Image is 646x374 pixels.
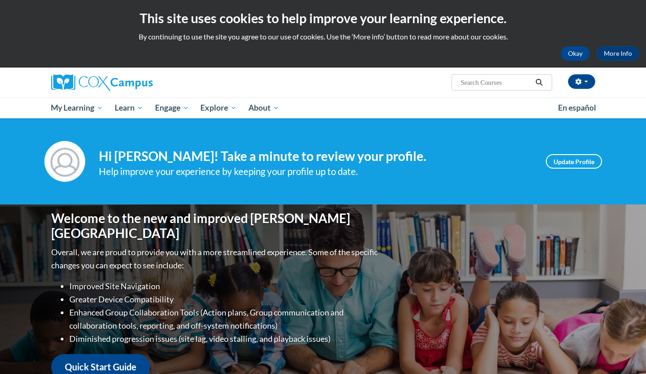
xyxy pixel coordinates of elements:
[155,102,189,113] span: Engage
[7,32,639,42] p: By continuing to use the site you agree to our use of cookies. Use the ‘More info’ button to read...
[51,246,380,272] p: Overall, we are proud to provide you with a more streamlined experience. Some of the specific cha...
[51,211,380,241] h1: Welcome to the new and improved [PERSON_NAME][GEOGRAPHIC_DATA]
[51,74,153,91] img: Cox Campus
[546,154,602,169] a: Update Profile
[44,141,85,182] img: Profile Image
[460,77,532,88] input: Search Courses
[69,332,380,345] li: Diminished progression issues (site lag, video stalling, and playback issues)
[69,293,380,306] li: Greater Device Compatibility
[610,338,639,367] iframe: Button to launch messaging window
[597,46,639,61] a: More Info
[200,102,237,113] span: Explore
[561,46,590,61] button: Okay
[532,77,546,88] button: Search
[51,74,223,91] a: Cox Campus
[149,97,195,118] a: Engage
[115,102,143,113] span: Learn
[243,97,285,118] a: About
[109,97,149,118] a: Learn
[194,97,243,118] a: Explore
[45,97,109,118] a: My Learning
[7,9,639,27] h2: This site uses cookies to help improve your learning experience.
[99,164,532,179] div: Help improve your experience by keeping your profile up to date.
[69,280,380,293] li: Improved Site Navigation
[568,74,595,89] button: Account Settings
[558,103,596,112] span: En español
[552,98,602,117] a: En español
[38,97,609,118] div: Main menu
[248,102,279,113] span: About
[99,149,532,164] h4: Hi [PERSON_NAME]! Take a minute to review your profile.
[69,306,380,332] li: Enhanced Group Collaboration Tools (Action plans, Group communication and collaboration tools, re...
[51,102,103,113] span: My Learning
